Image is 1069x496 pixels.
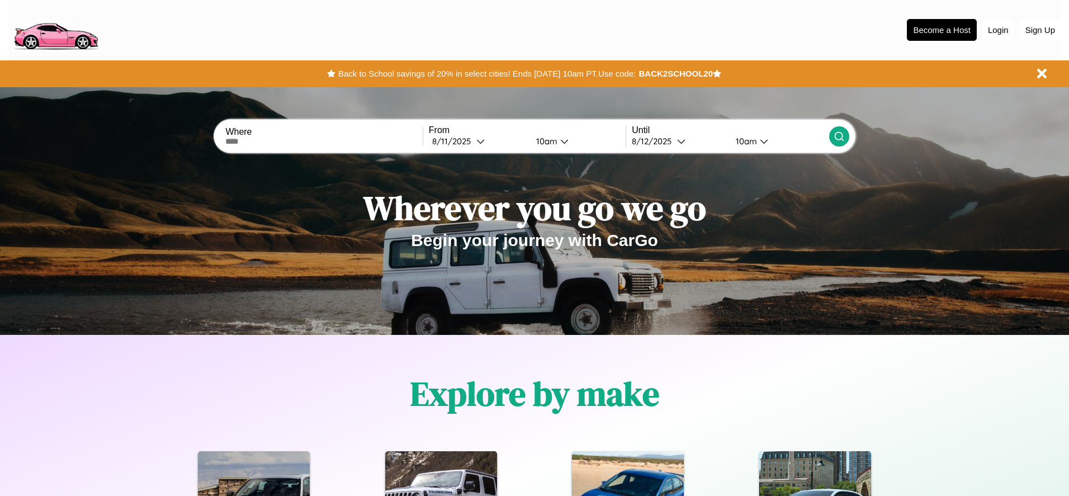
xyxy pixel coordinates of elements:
h1: Explore by make [410,371,659,417]
div: 10am [531,136,560,147]
div: 10am [730,136,760,147]
button: 8/11/2025 [429,135,527,147]
button: 10am [527,135,626,147]
b: BACK2SCHOOL20 [638,69,713,78]
button: Back to School savings of 20% in select cities! Ends [DATE] 10am PT.Use code: [335,66,638,82]
label: From [429,125,626,135]
label: Where [225,127,422,137]
img: logo [8,6,103,53]
button: 10am [727,135,829,147]
label: Until [632,125,829,135]
button: Sign Up [1020,20,1061,40]
button: Become a Host [907,19,977,41]
div: 8 / 12 / 2025 [632,136,677,147]
div: 8 / 11 / 2025 [432,136,476,147]
button: Login [982,20,1014,40]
